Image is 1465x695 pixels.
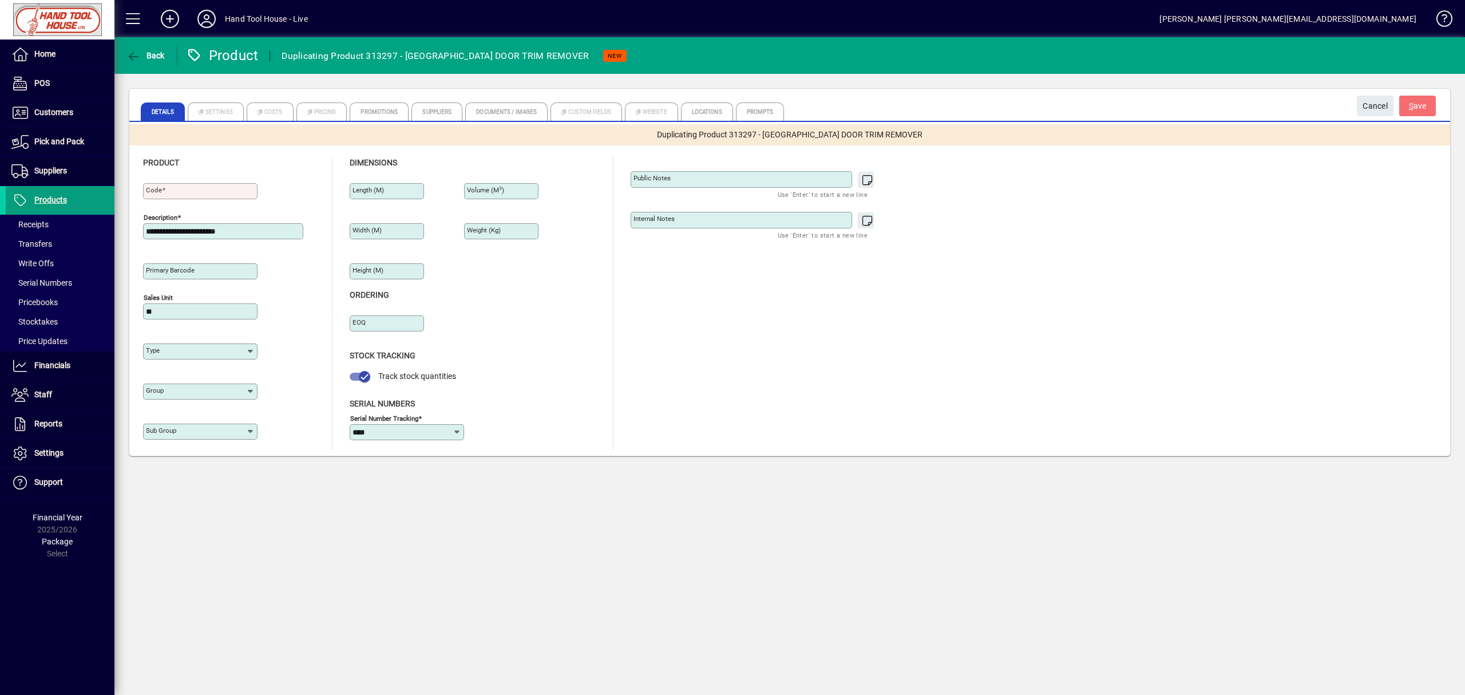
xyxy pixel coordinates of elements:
a: Customers [6,98,114,127]
mat-label: Height (m) [353,266,383,274]
mat-label: Description [144,214,177,222]
a: Reports [6,410,114,439]
mat-label: Width (m) [353,226,382,234]
span: NEW [608,52,622,60]
a: Suppliers [6,157,114,185]
span: Track stock quantities [378,372,456,381]
span: Back [126,51,165,60]
span: S [1409,101,1413,110]
span: Package [42,537,73,546]
span: Receipts [11,220,49,229]
span: Write Offs [11,259,54,268]
span: POS [34,78,50,88]
span: Stocktakes [11,317,58,326]
mat-label: Sub group [146,427,176,435]
span: ave [1409,97,1427,116]
button: Add [152,9,188,29]
span: Serial Numbers [350,399,415,408]
mat-label: Length (m) [353,186,384,194]
div: Hand Tool House - Live [225,10,308,28]
div: [PERSON_NAME] [PERSON_NAME][EMAIL_ADDRESS][DOMAIN_NAME] [1159,10,1416,28]
mat-label: Primary barcode [146,266,195,274]
div: Product [186,46,259,65]
span: Cancel [1363,97,1388,116]
button: Profile [188,9,225,29]
span: Financials [34,361,70,370]
a: POS [6,69,114,98]
mat-label: Public Notes [633,174,671,182]
mat-label: Volume (m ) [467,186,504,194]
span: Settings [34,448,64,457]
a: Support [6,468,114,497]
span: Transfers [11,239,52,248]
mat-hint: Use 'Enter' to start a new line [778,188,868,201]
span: Price Updates [11,337,68,346]
div: Duplicating Product 313297 - [GEOGRAPHIC_DATA] DOOR TRIM REMOVER [282,47,589,65]
span: Customers [34,108,73,117]
span: Home [34,49,56,58]
a: Receipts [6,215,114,234]
a: Write Offs [6,254,114,273]
a: Home [6,40,114,69]
span: Products [34,195,67,204]
a: Financials [6,352,114,380]
span: Product [143,158,179,167]
a: Pricebooks [6,293,114,312]
a: Stocktakes [6,312,114,331]
mat-hint: Use 'Enter' to start a new line [778,228,868,242]
a: Serial Numbers [6,273,114,293]
mat-label: Internal Notes [633,215,675,223]
span: Stock Tracking [350,351,415,360]
a: Staff [6,381,114,409]
span: Financial Year [33,513,82,522]
span: Dimensions [350,158,397,167]
button: Cancel [1357,96,1393,116]
mat-label: Group [146,386,164,394]
a: Pick and Pack [6,128,114,156]
mat-label: Weight (Kg) [467,226,501,234]
span: Staff [34,390,52,399]
a: Price Updates [6,331,114,351]
mat-label: Serial Number tracking [350,414,418,422]
a: Settings [6,439,114,468]
span: Reports [34,419,62,428]
span: Pricebooks [11,298,58,307]
a: Knowledge Base [1428,2,1451,40]
span: Duplicating Product 313297 - [GEOGRAPHIC_DATA] DOOR TRIM REMOVER [657,129,922,141]
span: Ordering [350,290,389,299]
app-page-header-button: Back [114,45,177,66]
sup: 3 [499,185,502,191]
span: Suppliers [34,166,67,175]
button: Save [1399,96,1436,116]
mat-label: EOQ [353,318,366,326]
span: Pick and Pack [34,137,84,146]
mat-label: Code [146,186,162,194]
a: Transfers [6,234,114,254]
mat-label: Sales unit [144,294,173,302]
span: Serial Numbers [11,278,72,287]
mat-label: Type [146,346,160,354]
button: Back [124,45,168,66]
span: Support [34,477,63,487]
